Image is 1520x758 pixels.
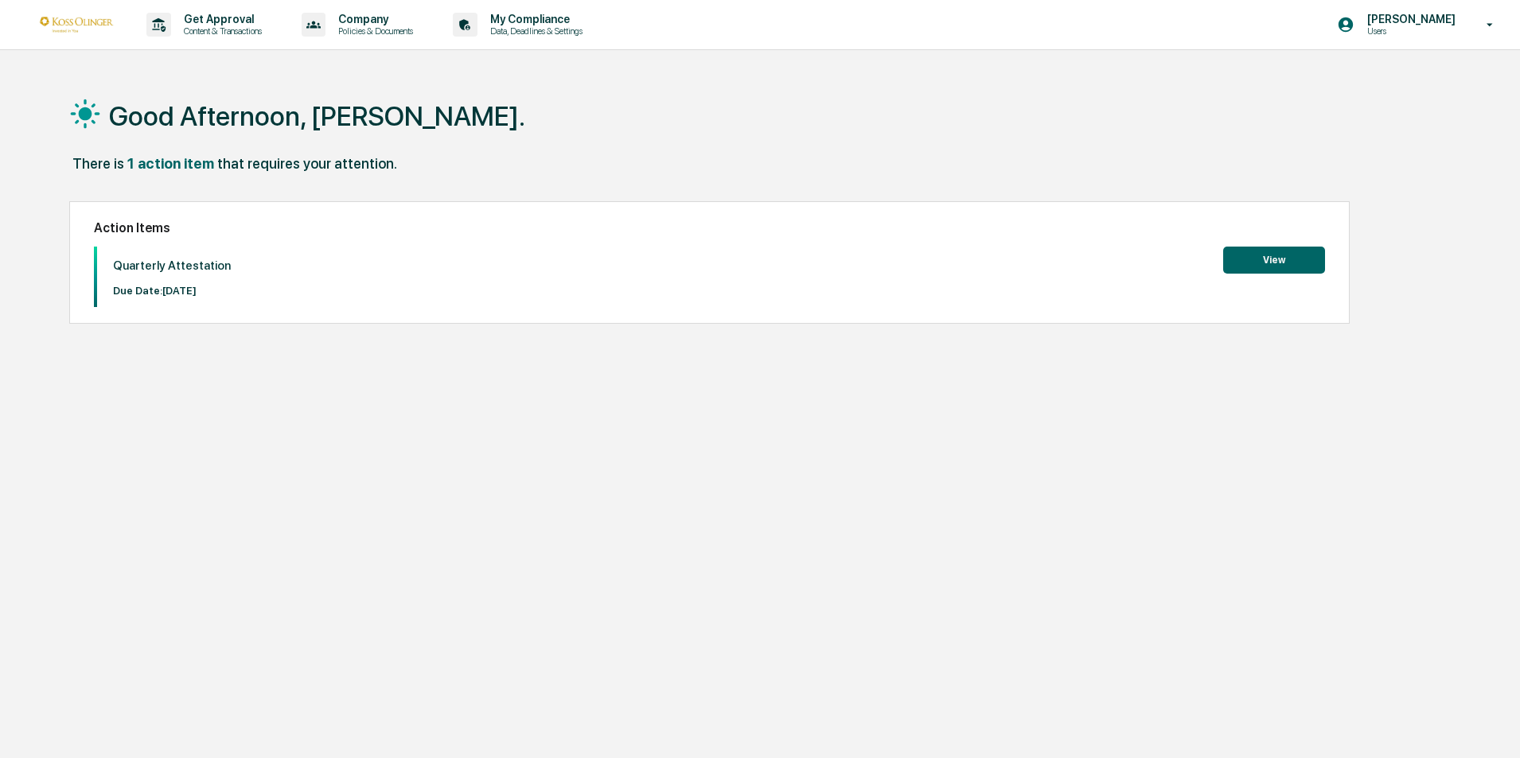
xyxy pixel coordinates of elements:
img: logo [38,17,115,32]
h1: Good Afternoon, [PERSON_NAME]. [109,100,525,132]
a: View [1223,251,1325,266]
p: Data, Deadlines & Settings [477,25,590,37]
div: 1 action item [127,155,214,172]
p: Company [325,13,421,25]
p: Content & Transactions [171,25,270,37]
button: View [1223,247,1325,274]
div: There is [72,155,124,172]
p: Quarterly Attestation [113,258,231,273]
p: Get Approval [171,13,270,25]
p: [PERSON_NAME] [1354,13,1463,25]
div: that requires your attention. [217,155,397,172]
p: Users [1354,25,1463,37]
p: Policies & Documents [325,25,421,37]
p: My Compliance [477,13,590,25]
h2: Action Items [94,220,1325,235]
p: Due Date: [DATE] [113,285,231,297]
